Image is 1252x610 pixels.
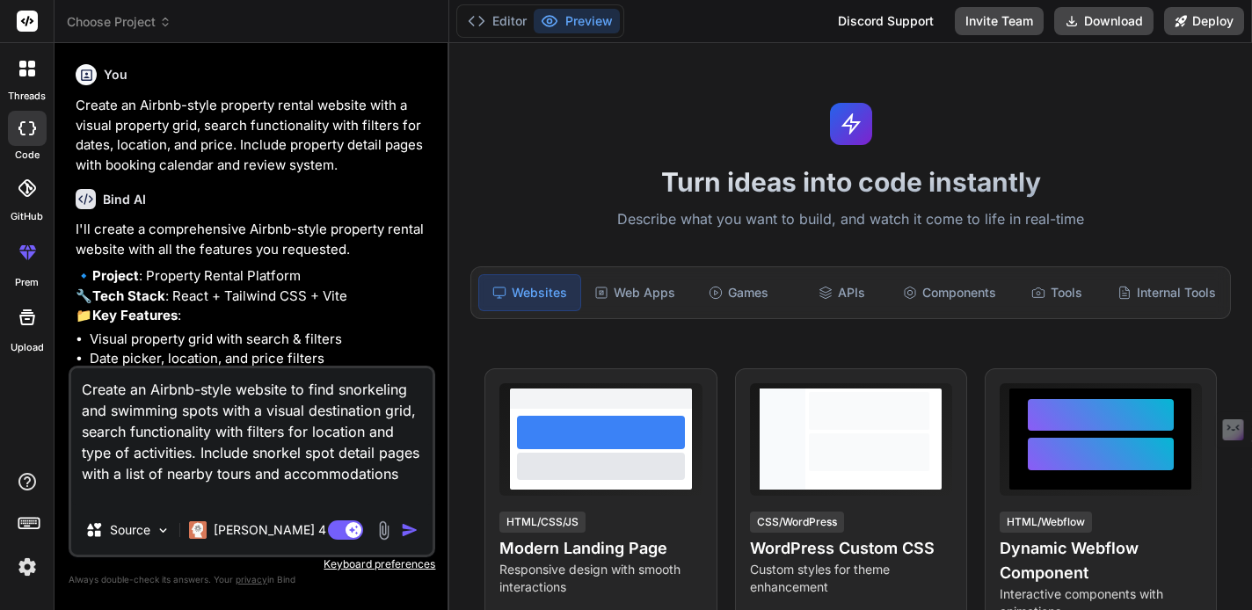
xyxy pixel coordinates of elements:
label: GitHub [11,209,43,224]
button: Download [1054,7,1154,35]
div: Web Apps [585,274,685,311]
h4: Dynamic Webflow Component [1000,536,1202,585]
img: settings [12,552,42,582]
label: Upload [11,340,44,355]
div: APIs [792,274,892,311]
strong: Tech Stack [92,287,165,304]
div: HTML/CSS/JS [499,512,586,533]
img: attachment [374,520,394,541]
button: Editor [461,9,534,33]
div: Components [896,274,1003,311]
p: [PERSON_NAME] 4 S.. [214,521,345,539]
p: Always double-check its answers. Your in Bind [69,571,435,588]
img: Claude 4 Sonnet [189,521,207,539]
div: Websites [478,274,580,311]
p: Describe what you want to build, and watch it come to life in real-time [460,208,1241,231]
p: Create an Airbnb-style property rental website with a visual property grid, search functionality ... [76,96,432,175]
label: code [15,148,40,163]
p: 🔹 : Property Rental Platform 🔧 : React + Tailwind CSS + Vite 📁 : [76,266,432,326]
button: Preview [534,9,620,33]
button: Invite Team [955,7,1044,35]
p: I'll create a comprehensive Airbnb-style property rental website with all the features you reques... [76,220,432,259]
div: HTML/Webflow [1000,512,1092,533]
h1: Turn ideas into code instantly [460,166,1241,198]
span: Choose Project [67,13,171,31]
h6: You [104,66,127,84]
p: Source [110,521,150,539]
p: Responsive design with smooth interactions [499,561,702,596]
strong: Key Features [92,307,178,323]
span: privacy [236,574,267,585]
div: Internal Tools [1110,274,1223,311]
label: prem [15,275,39,290]
div: Tools [1007,274,1107,311]
li: Date picker, location, and price filters [90,349,432,369]
h4: Modern Landing Page [499,536,702,561]
img: Pick Models [156,523,171,538]
p: Keyboard preferences [69,557,435,571]
h4: WordPress Custom CSS [750,536,952,561]
h6: Bind AI [103,191,146,208]
li: Visual property grid with search & filters [90,330,432,350]
button: Deploy [1164,7,1244,35]
div: Discord Support [827,7,944,35]
div: CSS/WordPress [750,512,844,533]
p: Custom styles for theme enhancement [750,561,952,596]
label: threads [8,89,46,104]
textarea: Create an Airbnb-style website to find snorkeling and swimming spots with a visual destination gr... [71,368,433,505]
div: Games [688,274,789,311]
img: icon [401,521,419,539]
strong: Project [92,267,139,284]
